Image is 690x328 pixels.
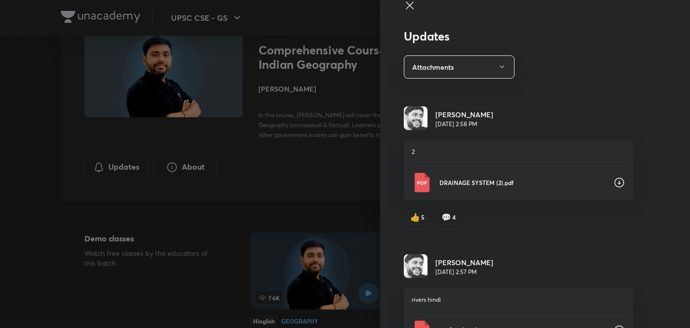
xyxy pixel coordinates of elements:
[410,213,420,222] span: like
[404,106,428,130] img: Avatar
[435,268,493,277] p: [DATE] 2:57 PM
[435,120,493,129] p: [DATE] 2:58 PM
[441,213,451,222] span: comment
[435,257,493,268] h6: [PERSON_NAME]
[421,213,425,222] span: 5
[412,173,431,192] img: Pdf
[412,147,625,156] p: 2
[435,109,493,120] h6: [PERSON_NAME]
[404,55,515,79] button: Attachments
[452,213,456,222] span: 4
[439,178,605,187] p: DRAINAGE SYSTEM (2).pdf
[412,295,625,304] p: rivers hindi
[404,29,633,44] h3: Updates
[404,254,428,278] img: Avatar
